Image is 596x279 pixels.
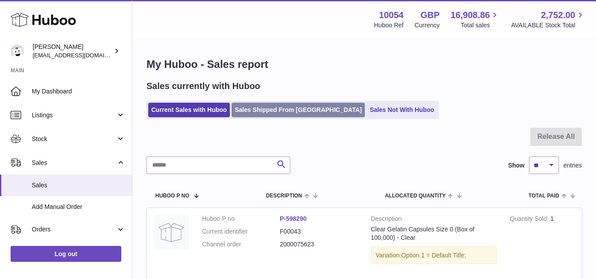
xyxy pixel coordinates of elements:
[146,80,260,92] h2: Sales currently with Huboo
[401,252,466,259] span: Option 1 = Default Title;
[148,103,230,117] a: Current Sales with Huboo
[541,9,575,21] span: 2,752.00
[33,52,130,59] span: [EMAIL_ADDRESS][DOMAIN_NAME]
[32,111,116,119] span: Listings
[371,225,497,242] div: Clear Gelatin Capsules Size 0 (Box of 100,000) - Clear
[11,45,24,58] img: internalAdmin-10054@internal.huboo.com
[508,161,525,170] label: Show
[155,193,189,199] span: Huboo P no
[202,215,280,223] dt: Huboo P no
[511,9,585,30] a: 2,752.00 AVAILABLE Stock Total
[32,181,125,190] span: Sales
[202,240,280,249] dt: Channel order
[385,193,446,199] span: ALLOCATED Quantity
[420,9,439,21] strong: GBP
[280,240,357,249] dd: 2000075623
[563,161,582,170] span: entries
[379,9,404,21] strong: 10054
[511,21,585,30] span: AVAILABLE Stock Total
[280,227,357,236] dd: F00043
[202,227,280,236] dt: Current identifier
[32,87,125,96] span: My Dashboard
[232,103,365,117] a: Sales Shipped From [GEOGRAPHIC_DATA]
[32,159,116,167] span: Sales
[371,246,497,264] div: Variation:
[32,225,116,234] span: Orders
[371,215,497,225] strong: Description
[11,246,121,262] a: Log out
[146,57,582,71] h1: My Huboo - Sales report
[415,21,440,30] div: Currency
[367,103,437,117] a: Sales Not With Huboo
[32,203,125,211] span: Add Manual Order
[154,215,189,250] img: no-photo.jpg
[503,208,581,275] td: 1
[280,215,307,222] a: P-598290
[32,135,116,143] span: Stock
[510,215,551,224] strong: Quantity Sold
[461,21,500,30] span: Total sales
[266,193,302,199] span: Description
[450,9,490,21] span: 16,908.86
[374,21,404,30] div: Huboo Ref
[450,9,500,30] a: 16,908.86 Total sales
[529,193,559,199] span: Total paid
[33,43,112,60] div: [PERSON_NAME]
